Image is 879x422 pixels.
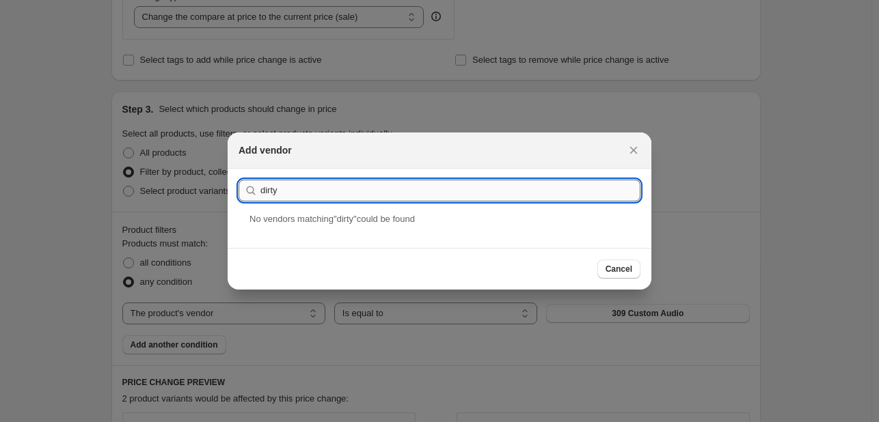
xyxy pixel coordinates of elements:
button: Close [624,141,643,160]
span: No vendor s matching " dirty " could be found [249,214,415,224]
input: Search vendors [260,180,640,201]
button: Cancel [597,259,640,279]
h2: Add vendor [239,143,292,157]
span: Cancel [606,264,632,275]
